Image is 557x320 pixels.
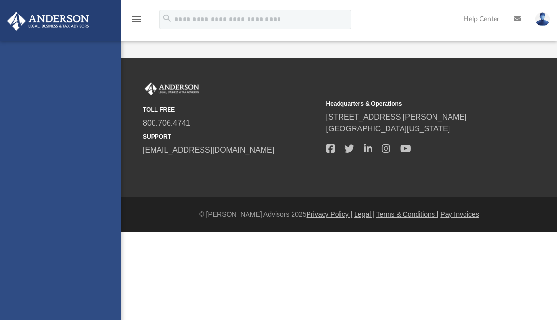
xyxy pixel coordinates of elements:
[143,105,320,114] small: TOLL FREE
[440,210,479,218] a: Pay Invoices
[143,132,320,141] small: SUPPORT
[121,209,557,220] div: © [PERSON_NAME] Advisors 2025
[535,12,550,26] img: User Pic
[307,210,353,218] a: Privacy Policy |
[326,113,467,121] a: [STREET_ADDRESS][PERSON_NAME]
[354,210,374,218] a: Legal |
[143,146,274,154] a: [EMAIL_ADDRESS][DOMAIN_NAME]
[131,14,142,25] i: menu
[162,13,172,24] i: search
[131,18,142,25] a: menu
[143,82,201,95] img: Anderson Advisors Platinum Portal
[326,125,450,133] a: [GEOGRAPHIC_DATA][US_STATE]
[326,99,503,108] small: Headquarters & Operations
[376,210,439,218] a: Terms & Conditions |
[4,12,92,31] img: Anderson Advisors Platinum Portal
[143,119,190,127] a: 800.706.4741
